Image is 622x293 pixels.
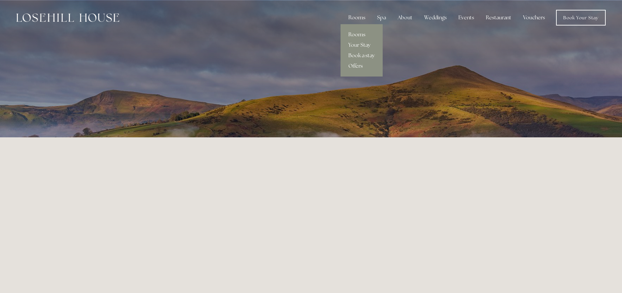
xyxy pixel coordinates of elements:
[343,11,371,24] div: Rooms
[419,11,452,24] div: Weddings
[16,13,119,22] img: Losehill House
[392,11,418,24] div: About
[518,11,550,24] a: Vouchers
[556,10,606,26] a: Book Your Stay
[341,29,383,40] a: Rooms
[341,40,383,50] a: Your Stay
[481,11,517,24] div: Restaurant
[453,11,479,24] div: Events
[341,50,383,61] a: Book a stay
[341,61,383,71] a: Offers
[372,11,391,24] div: Spa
